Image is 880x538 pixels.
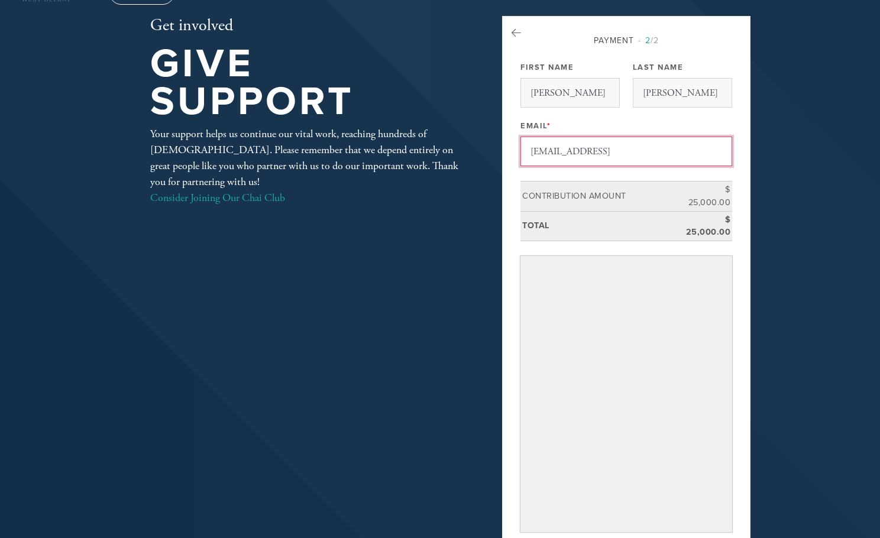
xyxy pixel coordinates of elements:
[679,211,732,241] td: $ 25,000.00
[523,258,730,529] iframe: Secure payment input frame
[150,45,464,121] h1: Give Support
[679,182,732,211] td: $ 25,000.00
[150,16,464,36] h2: Get involved
[520,121,551,131] label: Email
[638,35,659,46] span: /2
[547,121,551,131] span: This field is required.
[150,126,464,206] div: Your support helps us continue our vital work, reaching hundreds of [DEMOGRAPHIC_DATA]. Please re...
[633,62,684,73] label: Last Name
[645,35,651,46] span: 2
[150,191,285,205] a: Consider Joining Our Chai Club
[520,34,732,47] div: Payment
[520,182,679,211] td: Contribution Amount
[520,62,574,73] label: First Name
[520,211,679,241] td: Total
